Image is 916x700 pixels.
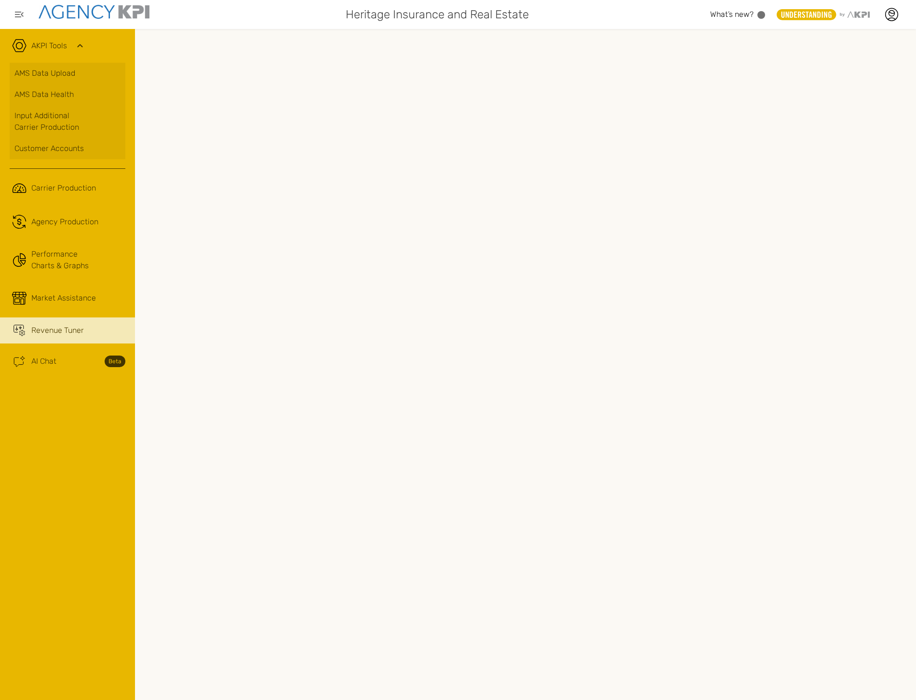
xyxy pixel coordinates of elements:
[710,10,754,19] span: What’s new?
[105,356,125,367] strong: Beta
[31,356,56,367] span: AI Chat
[39,5,149,19] img: agencykpi-logo-550x69-2d9e3fa8.png
[10,84,125,105] a: AMS Data Health
[31,325,84,336] span: Revenue Tuner
[31,292,96,304] span: Market Assistance
[10,138,125,159] a: Customer Accounts
[14,143,121,154] div: Customer Accounts
[31,40,67,52] a: AKPI Tools
[31,216,98,228] span: Agency Production
[10,63,125,84] a: AMS Data Upload
[346,6,529,23] span: Heritage Insurance and Real Estate
[10,105,125,138] a: Input AdditionalCarrier Production
[14,89,74,100] span: AMS Data Health
[31,182,96,194] span: Carrier Production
